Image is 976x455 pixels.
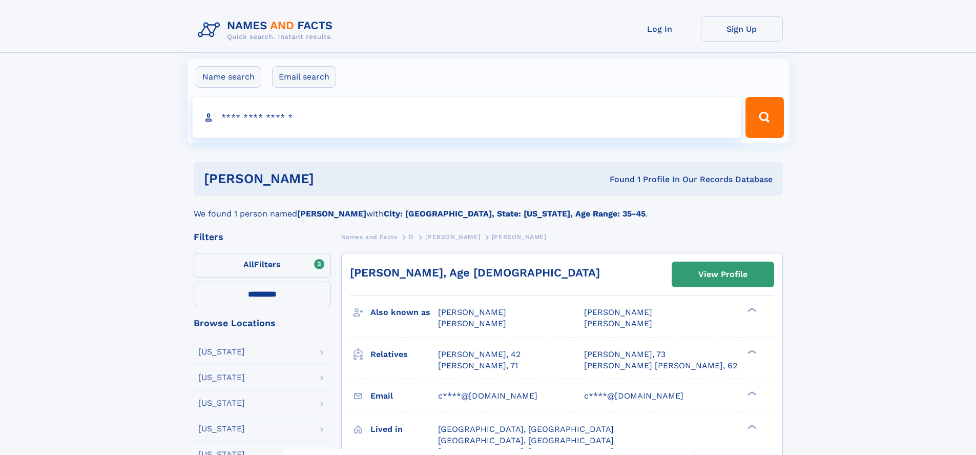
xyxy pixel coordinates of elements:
[272,66,336,88] label: Email search
[745,423,757,430] div: ❯
[194,253,331,278] label: Filters
[584,360,737,371] a: [PERSON_NAME] [PERSON_NAME], 62
[701,16,783,42] a: Sign Up
[492,233,547,241] span: [PERSON_NAME]
[194,319,331,328] div: Browse Locations
[297,209,366,219] b: [PERSON_NAME]
[196,66,261,88] label: Name search
[745,97,783,138] button: Search Button
[745,390,757,397] div: ❯
[438,424,614,434] span: [GEOGRAPHIC_DATA], [GEOGRAPHIC_DATA]
[193,97,741,138] input: search input
[350,266,600,279] a: [PERSON_NAME], Age [DEMOGRAPHIC_DATA]
[409,233,414,241] span: D
[438,436,614,445] span: [GEOGRAPHIC_DATA], [GEOGRAPHIC_DATA]
[370,304,438,321] h3: Also known as
[243,260,254,269] span: All
[584,319,652,328] span: [PERSON_NAME]
[198,399,245,407] div: [US_STATE]
[584,307,652,317] span: [PERSON_NAME]
[198,348,245,356] div: [US_STATE]
[438,360,518,371] a: [PERSON_NAME], 71
[370,421,438,438] h3: Lived in
[194,232,331,242] div: Filters
[438,307,506,317] span: [PERSON_NAME]
[438,319,506,328] span: [PERSON_NAME]
[384,209,646,219] b: City: [GEOGRAPHIC_DATA], State: [US_STATE], Age Range: 35-45
[584,349,666,360] a: [PERSON_NAME], 73
[438,349,521,360] a: [PERSON_NAME], 42
[745,348,757,355] div: ❯
[198,425,245,433] div: [US_STATE]
[745,307,757,313] div: ❯
[698,263,747,286] div: View Profile
[204,172,462,185] h1: [PERSON_NAME]
[370,346,438,363] h3: Relatives
[672,262,774,287] a: View Profile
[198,373,245,382] div: [US_STATE]
[194,195,783,220] div: We found 1 person named with .
[425,233,480,241] span: [PERSON_NAME]
[619,16,701,42] a: Log In
[425,230,480,243] a: [PERSON_NAME]
[370,387,438,405] h3: Email
[462,174,773,185] div: Found 1 Profile In Our Records Database
[341,230,398,243] a: Names and Facts
[194,16,341,44] img: Logo Names and Facts
[409,230,414,243] a: D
